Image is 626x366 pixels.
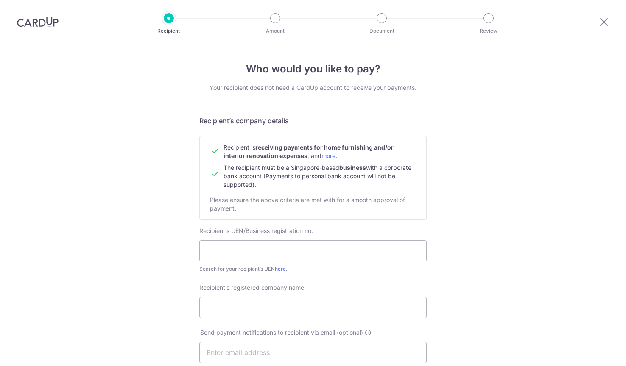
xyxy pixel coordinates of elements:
[199,227,313,234] span: Recipient’s UEN/Business registration no.
[224,164,411,188] span: The recipient must be a Singapore-based with a corporate bank account (Payments to personal bank ...
[457,27,520,35] p: Review
[200,328,363,337] span: Send payment notifications to recipient via email (optional)
[224,144,394,159] b: receiving payments for home furnishing and/or interior renovation expenses
[199,284,304,291] span: Recipient’s registered company name
[199,265,427,273] div: Search for your recipient’s UEN .
[321,152,335,159] a: more
[137,27,200,35] p: Recipient
[224,144,394,159] span: Recipient is , and .
[275,266,286,272] a: here
[199,116,427,126] h5: Recipient’s company details
[199,83,427,92] div: Your recipient does not need a CardUp account to receive your payments.
[199,342,427,363] input: Enter email address
[339,164,366,171] b: business
[244,27,307,35] p: Amount
[199,61,427,77] h4: Who would you like to pay?
[17,17,59,27] img: CardUp
[210,196,405,212] span: Please ensure the above criteria are met with for a smooth approval of payment.
[350,27,413,35] p: Document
